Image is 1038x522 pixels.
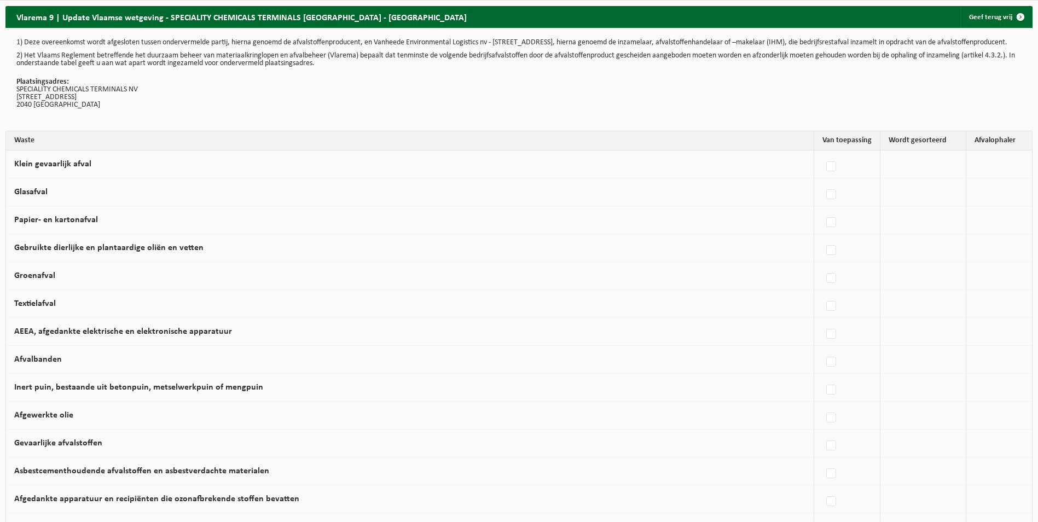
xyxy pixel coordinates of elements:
[880,131,966,150] th: Wordt gesorteerd
[14,160,91,169] label: Klein gevaarlijk afval
[6,131,814,150] th: Waste
[14,243,204,252] label: Gebruikte dierlijke en plantaardige oliën en vetten
[966,131,1032,150] th: Afvalophaler
[14,355,62,364] label: Afvalbanden
[14,411,73,420] label: Afgewerkte olie
[14,299,56,308] label: Textielafval
[16,78,138,109] font: SPECIALITY CHEMICALS TERMINALS NV [STREET_ADDRESS] 2040 [GEOGRAPHIC_DATA]
[969,14,1012,21] font: Geef terug vrij
[16,52,1022,67] p: 2) Het Vlaams Reglement betreffende het duurzaam beheer van materiaalkringlopen en afvalbeheer (V...
[814,131,880,150] th: Van toepassing
[14,216,98,224] label: Papier- en kartonafval
[14,439,102,448] label: Gevaarlijke afvalstoffen
[16,78,69,86] strong: Plaatsingsadres:
[14,383,263,392] label: Inert puin, bestaande uit betonpuin, metselwerkpuin of mengpuin
[14,327,232,336] label: AEEA, afgedankte elektrische en elektronische apparatuur
[14,271,55,280] label: Groenafval
[14,467,269,475] label: Asbestcementhoudende afvalstoffen en asbestverdachte materialen
[960,6,1031,28] a: Geef terug vrij
[5,6,478,27] h2: Vlarema 9 | Update Vlaamse wetgeving - SPECIALITY CHEMICALS TERMINALS [GEOGRAPHIC_DATA] - [GEOGRA...
[16,39,1022,47] p: 1) Deze overeenkomst wordt afgesloten tussen ondervermelde partij, hierna genoemd de afvalstoffen...
[14,495,299,503] label: Afgedankte apparatuur en recipiënten die ozonafbrekende stoffen bevatten
[14,188,48,196] label: Glasafval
